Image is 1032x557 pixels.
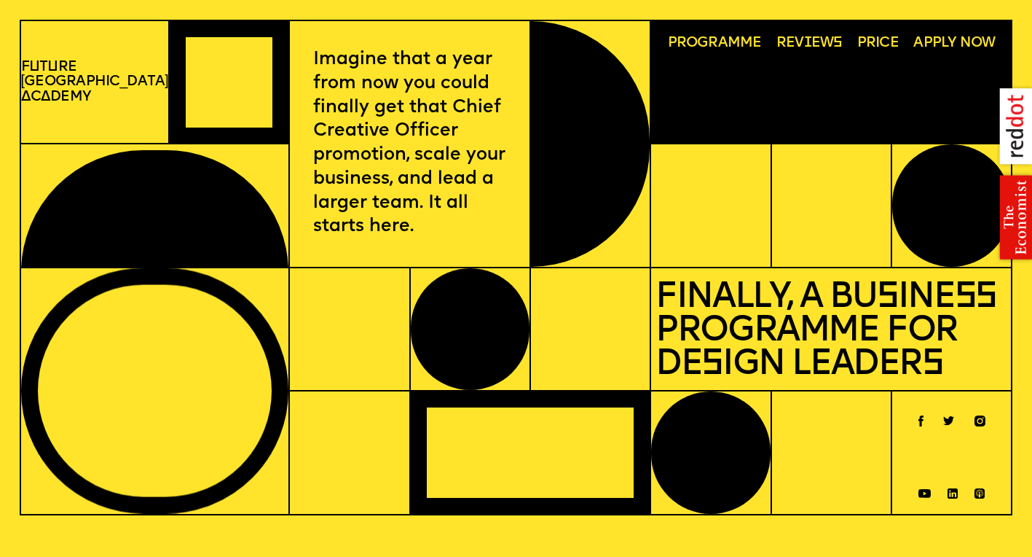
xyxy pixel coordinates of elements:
span: Programme [668,36,762,50]
p: Imagine that a year from now you could finally get that Chief Creative Officer promotion, scale y... [313,48,507,239]
a: Youtube [918,483,931,492]
a: Spotify [974,483,985,494]
span: i [804,36,811,50]
span: a [41,90,50,104]
span: Price [857,36,899,50]
span: u [47,60,58,74]
a: Twitter [943,411,954,420]
span: u [29,60,39,74]
span: A [21,90,31,104]
p: F t re [GEOGRAPHIC_DATA] c demy [21,60,168,104]
span: Rev ews [776,36,843,50]
a: Linkedin [948,483,958,494]
p: Finally, a Business Programme for Design Leaders [655,276,1007,381]
span: Apply now [913,36,995,50]
a: Facebook [918,411,923,423]
a: Future[GEOGRAPHIC_DATA]Academy [21,60,168,104]
a: Instagram [974,411,985,422]
img: reddot [988,77,1032,176]
img: the economist [988,169,1032,267]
